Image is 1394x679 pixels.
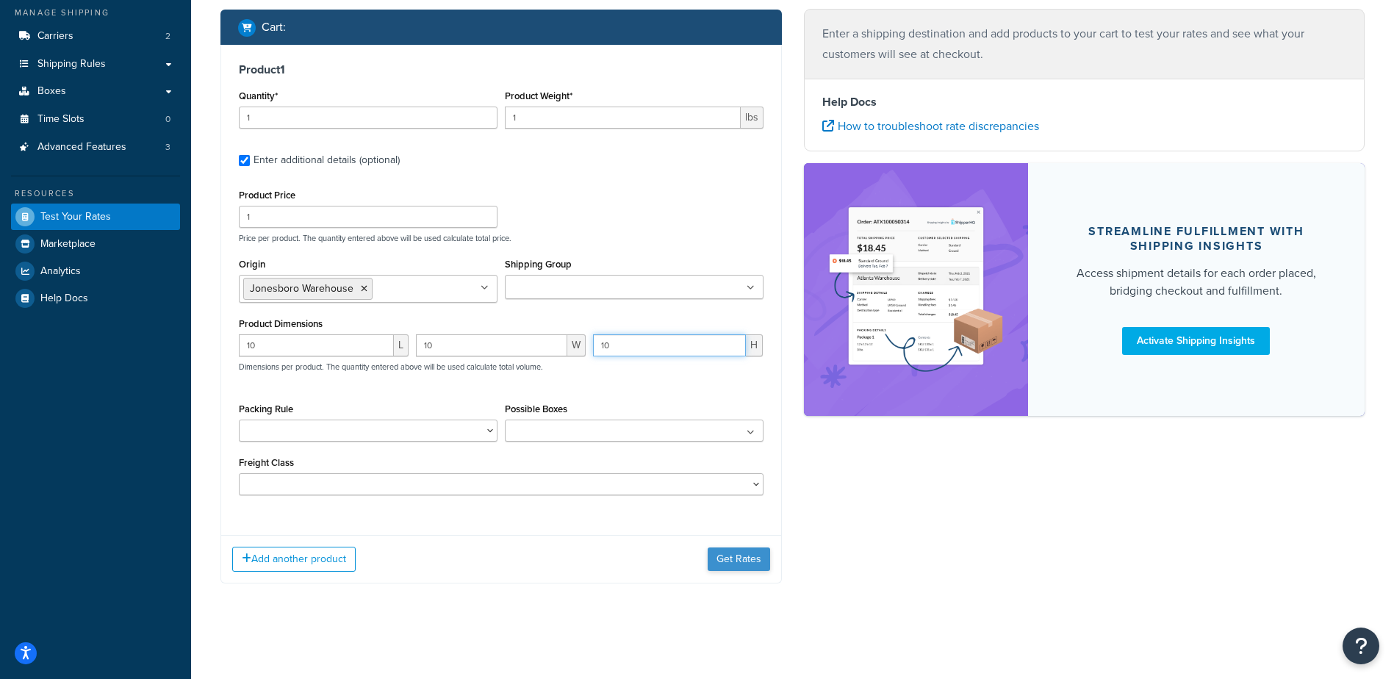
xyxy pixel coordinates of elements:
button: Add another product [232,547,356,572]
h4: Help Docs [822,93,1347,111]
label: Possible Boxes [505,403,567,414]
a: Test Your Rates [11,204,180,230]
a: Marketplace [11,231,180,257]
input: Enter additional details (optional) [239,155,250,166]
div: Enter additional details (optional) [254,150,400,170]
span: Carriers [37,30,73,43]
div: Access shipment details for each order placed, bridging checkout and fulfillment. [1063,265,1329,300]
label: Product Dimensions [239,318,323,329]
div: Manage Shipping [11,7,180,19]
label: Product Weight* [505,90,572,101]
a: Help Docs [11,285,180,312]
label: Packing Rule [239,403,293,414]
p: Enter a shipping destination and add products to your cart to test your rates and see what your c... [822,24,1347,65]
a: Advanced Features3 [11,134,180,161]
span: 2 [165,30,170,43]
h3: Product 1 [239,62,764,77]
span: Help Docs [40,292,88,305]
li: Advanced Features [11,134,180,161]
p: Dimensions per product. The quantity entered above will be used calculate total volume. [235,362,543,372]
input: 0 [239,107,497,129]
span: Time Slots [37,113,85,126]
span: Marketplace [40,238,96,251]
span: L [394,334,409,356]
label: Origin [239,259,265,270]
button: Open Resource Center [1343,628,1379,664]
span: lbs [741,107,764,129]
a: Analytics [11,258,180,284]
a: How to troubleshoot rate discrepancies [822,118,1039,134]
label: Freight Class [239,457,294,468]
span: 3 [165,141,170,154]
li: Time Slots [11,106,180,133]
span: Test Your Rates [40,211,111,223]
input: 0.00 [505,107,741,129]
span: Boxes [37,85,66,98]
span: W [567,334,586,356]
p: Price per product. The quantity entered above will be used calculate total price. [235,233,767,243]
label: Shipping Group [505,259,572,270]
a: Carriers2 [11,23,180,50]
li: Carriers [11,23,180,50]
span: Shipping Rules [37,58,106,71]
div: Streamline Fulfillment with Shipping Insights [1063,224,1329,254]
a: Activate Shipping Insights [1122,327,1270,355]
a: Shipping Rules [11,51,180,78]
h2: Cart : [262,21,286,34]
span: H [746,334,763,356]
span: 0 [165,113,170,126]
button: Get Rates [708,547,770,571]
span: Advanced Features [37,141,126,154]
label: Product Price [239,190,295,201]
img: feature-image-si-e24932ea9b9fcd0ff835db86be1ff8d589347e8876e1638d903ea230a36726be.png [826,185,1006,394]
span: Jonesboro Warehouse [250,281,353,296]
div: Resources [11,187,180,200]
span: Analytics [40,265,81,278]
a: Time Slots0 [11,106,180,133]
a: Boxes [11,78,180,105]
label: Quantity* [239,90,278,101]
